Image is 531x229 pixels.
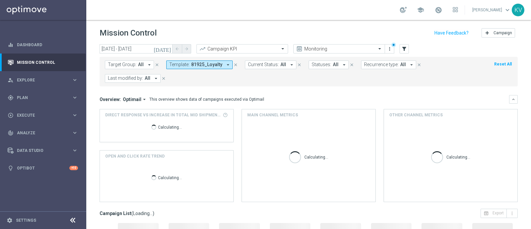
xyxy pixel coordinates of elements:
ng-select: Monitoring [293,44,385,54]
h4: OPEN AND CLICK RATE TREND [105,153,165,159]
i: gps_fixed [8,95,14,101]
div: Analyze [8,130,72,136]
span: Direct Response VS Increase In Total Mid Shipment Dotcom Transaction Amount [105,112,221,118]
button: filter_alt [400,44,409,54]
button: Last modified by: All arrow_drop_down [105,74,161,83]
h1: Mission Control [100,28,157,38]
i: keyboard_arrow_right [72,130,78,136]
i: close [161,76,166,81]
div: Dashboard [8,36,78,54]
div: KV [512,4,524,16]
button: open_in_browser Export [481,209,507,218]
button: lightbulb Optibot +10 [7,166,78,171]
i: track_changes [8,130,14,136]
button: Recurrence type: All arrow_drop_down [361,60,416,69]
i: arrow_drop_down [146,62,152,68]
button: Reset All [493,60,512,68]
span: keyboard_arrow_down [504,6,511,14]
i: arrow_forward [184,47,189,51]
i: close [417,62,421,67]
button: equalizer Dashboard [7,42,78,48]
input: Select date range [100,44,173,54]
i: trending_up [199,46,206,52]
i: open_in_browser [484,211,489,216]
button: Mission Control [7,60,78,65]
span: Campaign [493,31,512,35]
span: All [333,62,339,67]
div: Plan [8,95,72,101]
i: keyboard_arrow_right [72,94,78,101]
h3: Overview: [100,96,121,102]
i: keyboard_arrow_right [72,147,78,154]
button: close [349,61,355,68]
button: Target Group: All arrow_drop_down [105,60,154,69]
span: Plan [17,96,72,100]
i: close [349,62,354,67]
multiple-options-button: Export to CSV [481,210,518,216]
p: Calculating... [158,174,182,180]
span: 81925_Loyalty [191,62,222,67]
button: close [161,75,167,82]
i: preview [296,46,303,52]
span: Last modified by: [108,75,143,81]
span: ) [153,210,154,216]
span: All [138,62,144,67]
button: arrow_forward [182,44,191,54]
i: close [297,62,302,67]
div: Execute [8,112,72,118]
button: Data Studio keyboard_arrow_right [7,148,78,153]
i: keyboard_arrow_right [72,77,78,83]
button: keyboard_arrow_down [509,95,518,104]
button: close [233,61,239,68]
div: There are unsaved changes [391,43,396,47]
i: person_search [8,77,14,83]
button: track_changes Analyze keyboard_arrow_right [7,130,78,136]
i: arrow_back [175,47,180,51]
i: add [485,30,490,36]
i: arrow_drop_down [225,62,231,68]
i: equalizer [8,42,14,48]
button: close [296,61,302,68]
div: gps_fixed Plan keyboard_arrow_right [7,95,78,100]
a: Dashboard [17,36,78,54]
button: more_vert [507,209,518,218]
div: Data Studio [8,148,72,154]
i: close [233,62,238,67]
span: Current Status: [248,62,279,67]
span: Explore [17,78,72,82]
div: This overview shows data of campaigns executed via Optimail [149,96,264,102]
button: Statuses: All arrow_drop_down [309,60,349,69]
span: Statuses: [312,62,331,67]
button: person_search Explore keyboard_arrow_right [7,77,78,83]
div: Optibot [8,159,78,177]
i: [DATE] [154,46,172,52]
span: All [145,75,150,81]
h3: Campaign List [100,210,154,216]
span: Analyze [17,131,72,135]
h4: Main channel metrics [247,112,298,118]
i: play_circle_outline [8,112,14,118]
i: filter_alt [401,46,407,52]
i: arrow_drop_down [141,96,147,102]
button: more_vert [386,45,393,53]
button: [DATE] [153,44,173,54]
span: Data Studio [17,149,72,153]
a: Optibot [17,159,69,177]
div: Explore [8,77,72,83]
p: Calculating... [446,154,470,160]
p: Calculating... [304,154,328,160]
i: arrow_drop_down [289,62,295,68]
span: Template: [169,62,190,67]
i: arrow_drop_down [341,62,347,68]
a: [PERSON_NAME]keyboard_arrow_down [472,5,512,15]
i: keyboard_arrow_down [511,97,516,102]
button: play_circle_outline Execute keyboard_arrow_right [7,113,78,118]
div: +10 [69,166,78,170]
i: more_vert [387,46,392,52]
span: All [400,62,406,67]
